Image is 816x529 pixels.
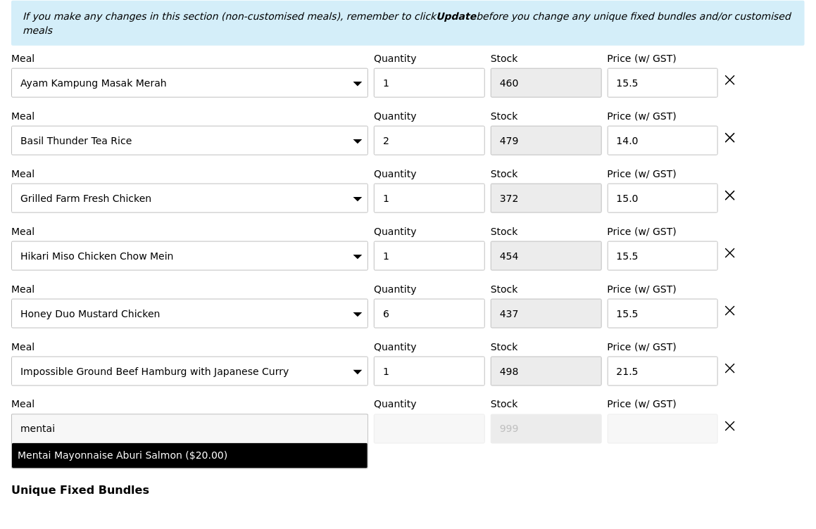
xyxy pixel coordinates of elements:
[11,109,368,123] label: Meal
[11,397,368,412] label: Meal
[374,397,485,412] label: Quantity
[20,77,167,89] span: Ayam Kampung Masak Merah
[20,250,174,262] span: Hikari Miso Chicken Chow Mein
[491,109,602,123] label: Stock
[436,11,476,22] b: Update
[374,282,485,296] label: Quantity
[608,109,719,123] label: Price (w/ GST)
[20,135,132,146] span: Basil Thunder Tea Rice
[608,282,719,296] label: Price (w/ GST)
[11,167,368,181] label: Meal
[23,11,791,36] em: If you make any changes in this section (non-customised meals), remember to click before you chan...
[11,340,368,354] label: Meal
[491,397,602,412] label: Stock
[491,224,602,238] label: Stock
[608,167,719,181] label: Price (w/ GST)
[374,167,485,181] label: Quantity
[608,397,719,412] label: Price (w/ GST)
[374,340,485,354] label: Quantity
[11,484,805,497] h4: Unique Fixed Bundles
[491,282,602,296] label: Stock
[608,51,719,65] label: Price (w/ GST)
[20,308,160,319] span: Honey Duo Mustard Chicken
[11,224,368,238] label: Meal
[608,224,719,238] label: Price (w/ GST)
[11,51,368,65] label: Meal
[374,51,485,65] label: Quantity
[608,340,719,354] label: Price (w/ GST)
[20,366,289,377] span: Impossible Ground Beef Hamburg with Japanese Curry
[18,449,276,463] div: Mentai Mayonnaise Aburi Salmon ($20.00)
[11,282,368,296] label: Meal
[491,51,602,65] label: Stock
[491,340,602,354] label: Stock
[491,167,602,181] label: Stock
[374,109,485,123] label: Quantity
[374,224,485,238] label: Quantity
[20,193,151,204] span: Grilled Farm Fresh Chicken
